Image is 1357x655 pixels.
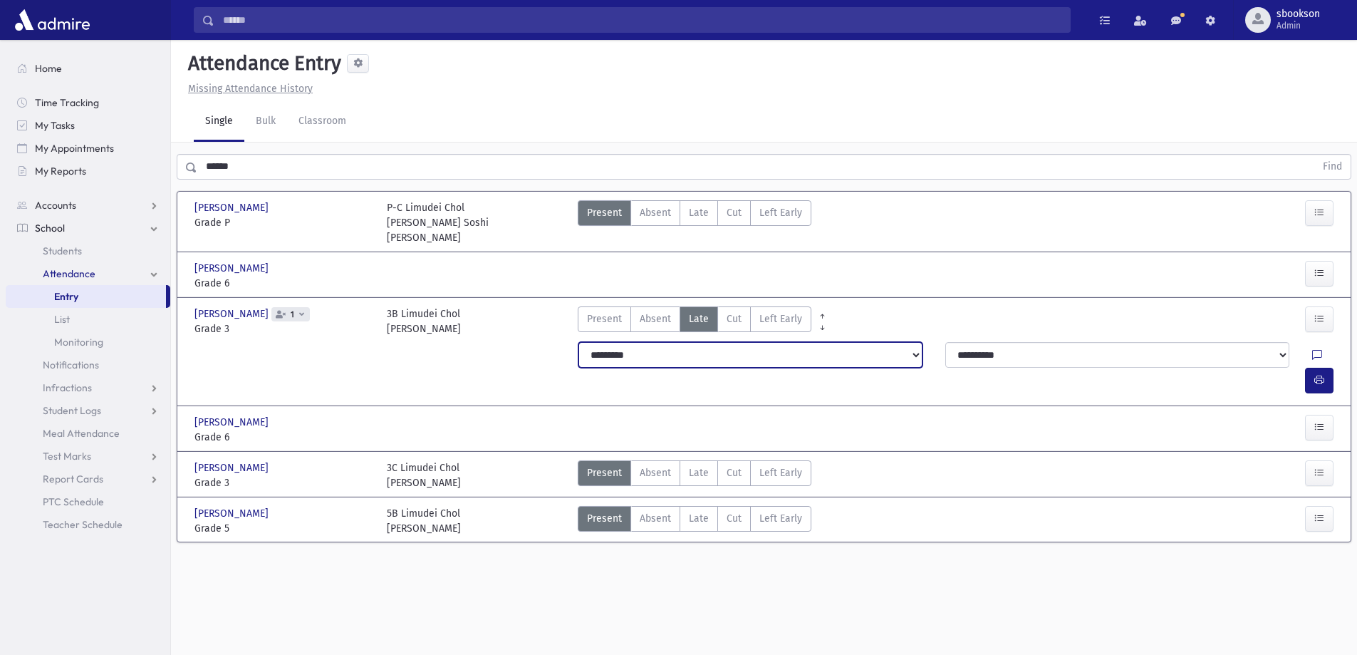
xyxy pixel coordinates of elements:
span: Grade 5 [194,521,373,536]
div: AttTypes [578,506,811,536]
input: Search [214,7,1070,33]
span: School [35,222,65,234]
a: Students [6,239,170,262]
span: Admin [1277,20,1320,31]
span: Meal Attendance [43,427,120,440]
span: Time Tracking [35,96,99,109]
span: Present [587,311,622,326]
a: School [6,217,170,239]
span: Monitoring [54,336,103,349]
a: Report Cards [6,468,170,490]
a: My Appointments [6,137,170,160]
span: Cut [727,511,742,526]
a: Teacher Schedule [6,513,170,536]
span: My Reports [35,165,86,177]
span: Late [689,465,709,480]
span: Present [587,511,622,526]
span: [PERSON_NAME] [194,415,271,430]
span: Home [35,62,62,75]
span: PTC Schedule [43,495,104,508]
img: AdmirePro [11,6,93,34]
a: Test Marks [6,445,170,468]
span: 1 [288,310,297,319]
span: Notifications [43,359,99,371]
span: Test Marks [43,450,91,463]
span: Grade 6 [194,430,373,445]
a: Monitoring [6,331,170,354]
a: Infractions [6,376,170,399]
a: Time Tracking [6,91,170,114]
a: Single [194,102,244,142]
a: Bulk [244,102,287,142]
span: Report Cards [43,473,103,485]
a: Attendance [6,262,170,285]
span: Absent [640,311,671,326]
span: Late [689,511,709,526]
h5: Attendance Entry [182,51,341,76]
span: Teacher Schedule [43,518,123,531]
span: [PERSON_NAME] [194,261,271,276]
span: Cut [727,205,742,220]
span: Infractions [43,381,92,394]
span: [PERSON_NAME] [194,506,271,521]
div: P-C Limudei Chol [PERSON_NAME] Soshi [PERSON_NAME] [387,200,565,245]
a: Entry [6,285,166,308]
div: 5B Limudei Chol [PERSON_NAME] [387,506,461,536]
a: My Reports [6,160,170,182]
a: My Tasks [6,114,170,137]
span: sbookson [1277,9,1320,20]
a: Student Logs [6,399,170,422]
span: Left Early [759,465,802,480]
span: Late [689,311,709,326]
span: Absent [640,465,671,480]
a: Notifications [6,354,170,376]
span: Grade 3 [194,475,373,490]
span: Students [43,244,82,257]
span: Attendance [43,267,95,280]
span: Entry [54,290,78,303]
span: Student Logs [43,404,101,417]
span: [PERSON_NAME] [194,306,271,321]
span: Left Early [759,511,802,526]
span: Left Early [759,311,802,326]
span: Absent [640,205,671,220]
span: Late [689,205,709,220]
a: Meal Attendance [6,422,170,445]
span: My Appointments [35,142,114,155]
a: Classroom [287,102,358,142]
div: AttTypes [578,200,811,245]
span: Absent [640,511,671,526]
span: Accounts [35,199,76,212]
div: AttTypes [578,460,811,490]
span: Grade P [194,215,373,230]
span: My Tasks [35,119,75,132]
span: Grade 3 [194,321,373,336]
a: Missing Attendance History [182,83,313,95]
span: Cut [727,311,742,326]
button: Find [1314,155,1351,179]
span: Present [587,205,622,220]
div: AttTypes [578,306,811,336]
a: Accounts [6,194,170,217]
a: PTC Schedule [6,490,170,513]
span: Cut [727,465,742,480]
span: Left Early [759,205,802,220]
u: Missing Attendance History [188,83,313,95]
span: [PERSON_NAME] [194,200,271,215]
span: List [54,313,70,326]
div: 3C Limudei Chol [PERSON_NAME] [387,460,461,490]
a: Home [6,57,170,80]
span: [PERSON_NAME] [194,460,271,475]
div: 3B Limudei Chol [PERSON_NAME] [387,306,461,336]
a: List [6,308,170,331]
span: Grade 6 [194,276,373,291]
span: Present [587,465,622,480]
